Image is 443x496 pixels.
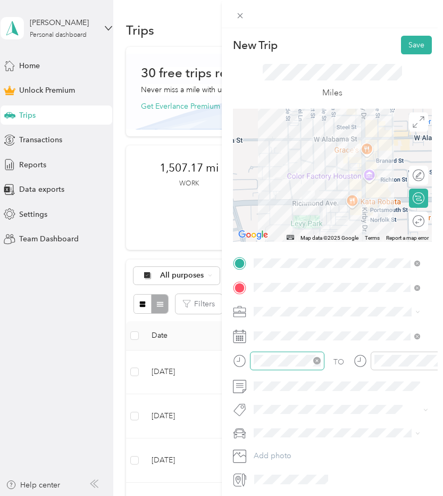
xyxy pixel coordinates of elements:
[365,235,380,241] a: Terms (opens in new tab)
[250,449,432,464] button: Add photo
[313,357,321,364] span: close-circle
[300,235,358,241] span: Map data ©2025 Google
[401,36,432,54] button: Save
[287,235,294,240] button: Keyboard shortcuts
[236,228,271,242] a: Open this area in Google Maps (opens a new window)
[322,86,342,100] p: Miles
[333,356,344,368] div: TO
[236,228,271,242] img: Google
[386,235,429,241] a: Report a map error
[383,436,443,496] iframe: Everlance-gr Chat Button Frame
[233,38,278,53] p: New Trip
